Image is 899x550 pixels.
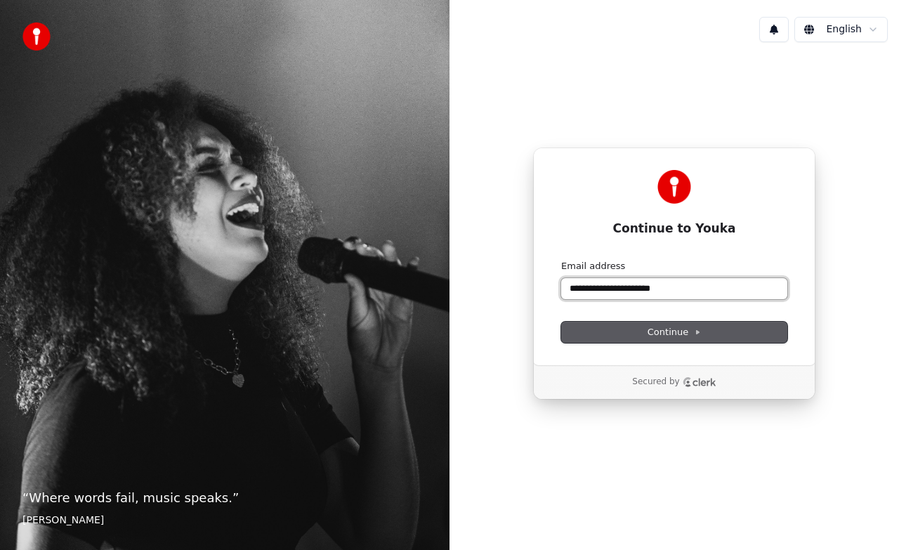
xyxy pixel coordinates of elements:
[561,322,787,343] button: Continue
[22,22,51,51] img: youka
[657,170,691,204] img: Youka
[561,221,787,237] h1: Continue to Youka
[648,326,701,339] span: Continue
[632,377,679,388] p: Secured by
[22,488,427,508] p: “ Where words fail, music speaks. ”
[22,513,427,528] footer: [PERSON_NAME]
[561,260,625,273] label: Email address
[683,377,716,387] a: Clerk logo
